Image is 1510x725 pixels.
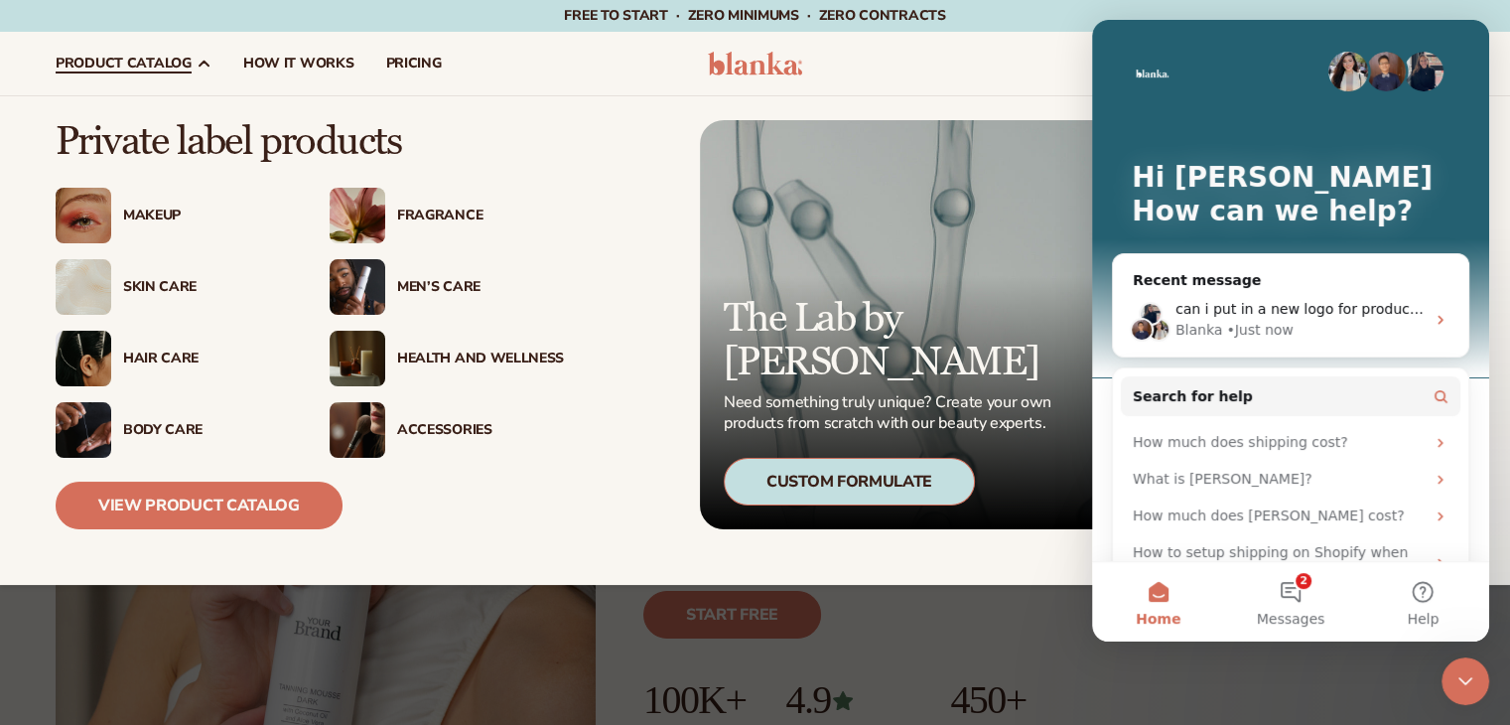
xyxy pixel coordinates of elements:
a: Candles and incense on table. Health And Wellness [330,331,564,386]
img: Cream moisturizer swatch. [56,259,111,315]
img: Pink blooming flower. [330,188,385,243]
iframe: Intercom live chat [1441,657,1489,705]
div: Hair Care [123,351,290,367]
img: Female hair pulled back with clips. [56,331,111,386]
a: View Product Catalog [56,482,343,529]
div: Custom Formulate [724,458,975,506]
div: Men’s Care [397,279,564,296]
a: Cream moisturizer swatch. Skin Care [56,259,290,315]
p: The Lab by [PERSON_NAME] [724,297,1057,384]
a: How It Works [227,32,370,95]
div: Accessories [397,422,564,439]
a: pricing [369,32,457,95]
img: Female with glitter eye makeup. [56,188,111,243]
span: Free to start · ZERO minimums · ZERO contracts [564,6,945,25]
a: Microscopic product formula. The Lab by [PERSON_NAME] Need something truly unique? Create your ow... [700,120,1161,529]
a: Male holding moisturizer bottle. Men’s Care [330,259,564,315]
div: Body Care [123,422,290,439]
a: Female with makeup brush. Accessories [330,402,564,458]
img: Female with makeup brush. [330,402,385,458]
iframe: Intercom live chat [1092,20,1489,642]
p: Need something truly unique? Create your own products from scratch with our beauty experts. [724,392,1057,434]
a: Female hair pulled back with clips. Hair Care [56,331,290,386]
a: Male hand applying moisturizer. Body Care [56,402,290,458]
a: Pink blooming flower. Fragrance [330,188,564,243]
img: Male holding moisturizer bottle. [330,259,385,315]
a: product catalog [40,32,227,95]
div: Fragrance [397,208,564,224]
span: pricing [385,56,441,72]
span: How It Works [243,56,354,72]
img: logo [708,52,802,75]
span: product catalog [56,56,192,72]
a: resources [1085,32,1218,95]
img: Male hand applying moisturizer. [56,402,111,458]
img: Candles and incense on table. [330,331,385,386]
p: Private label products [56,120,564,164]
div: Makeup [123,208,290,224]
div: Health And Wellness [397,351,564,367]
div: Skin Care [123,279,290,296]
a: Female with glitter eye makeup. Makeup [56,188,290,243]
